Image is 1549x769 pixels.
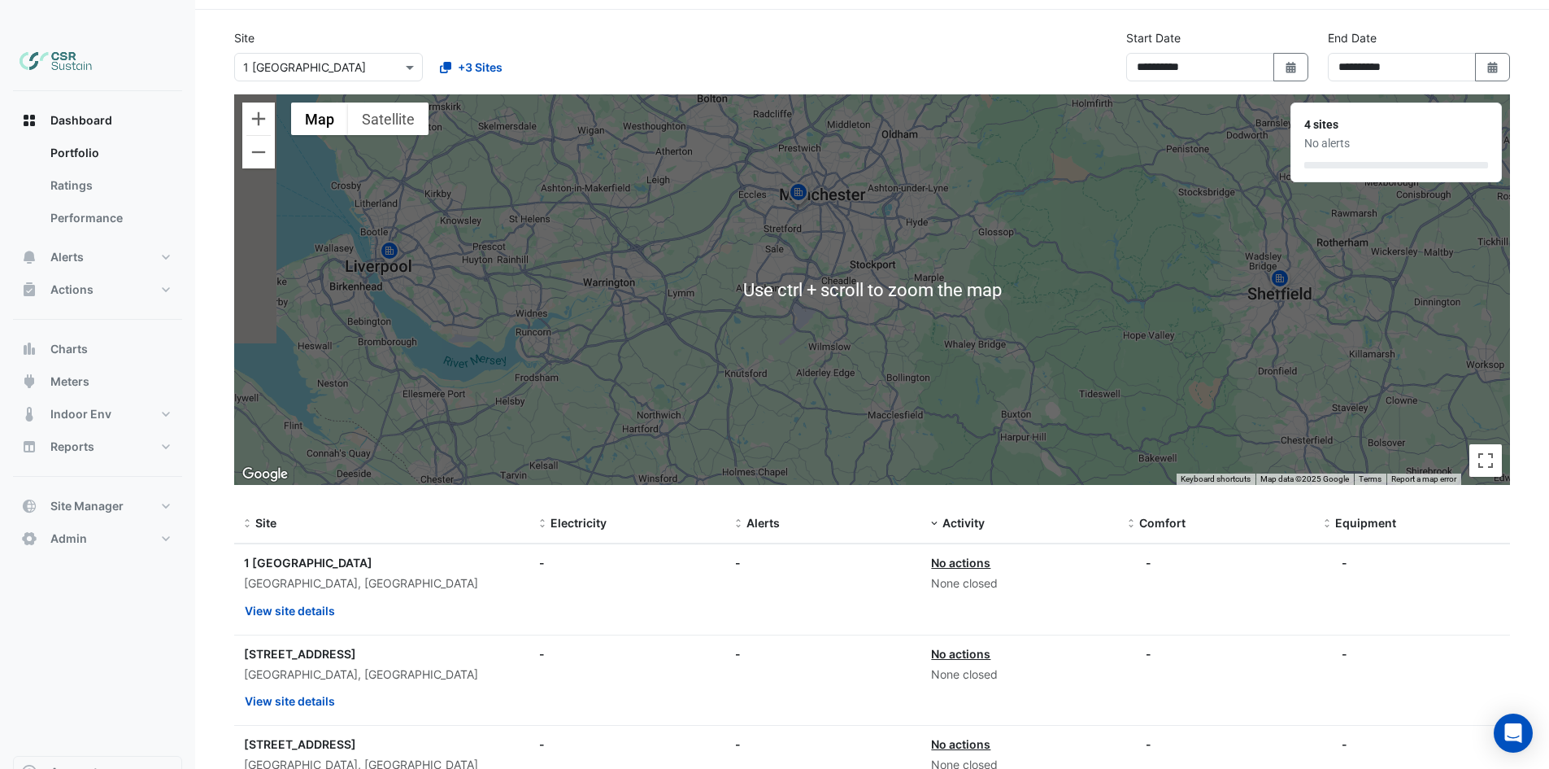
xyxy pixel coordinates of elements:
a: Report a map error [1391,474,1456,483]
button: Admin [13,522,182,555]
a: No actions [931,647,990,661]
div: 1 [GEOGRAPHIC_DATA] [244,554,520,571]
button: Keyboard shortcuts [1181,474,1251,485]
img: site-pin.svg [785,181,811,209]
span: Site [255,516,276,530]
label: End Date [1328,29,1377,46]
img: Company Logo [20,46,93,78]
div: - [1146,736,1151,753]
button: Actions [13,273,182,306]
a: No actions [931,556,990,570]
span: Map data ©2025 Google [1260,474,1349,483]
span: Meters [50,374,89,390]
img: site-pin.svg [1267,267,1293,295]
div: - [539,554,716,571]
app-icon: Charts [21,341,37,357]
div: None closed [931,666,1107,684]
app-icon: Reports [21,439,37,455]
app-icon: Alerts [21,249,37,265]
button: Toggle fullscreen view [1469,444,1502,477]
div: [GEOGRAPHIC_DATA], [GEOGRAPHIC_DATA] [244,575,520,593]
div: None closed [931,575,1107,593]
span: Reports [50,439,94,455]
img: Google [238,464,292,485]
div: [STREET_ADDRESS] [244,645,520,662]
span: Actions [50,282,94,298]
button: Alerts [13,241,182,273]
app-icon: Dashboard [21,112,37,129]
img: site-pin.svg [376,239,402,268]
app-icon: Actions [21,282,37,298]
div: - [735,736,912,753]
span: +3 Sites [458,59,503,76]
div: - [1146,554,1151,571]
span: Indoor Env [50,406,111,422]
button: Zoom in [242,103,275,135]
span: Dashboard [50,112,112,129]
span: Equipment [1335,516,1396,530]
a: Performance [37,202,182,234]
button: Site Manager [13,490,182,522]
a: Ratings [37,169,182,202]
div: - [1342,554,1347,571]
div: Dashboard [13,137,182,241]
app-icon: Admin [21,531,37,547]
div: - [539,645,716,662]
div: [STREET_ADDRESS] [244,736,520,753]
button: Dashboard [13,104,182,137]
button: Show street map [291,103,348,135]
app-icon: Meters [21,374,37,390]
app-icon: Indoor Env [21,406,37,422]
div: - [1146,645,1151,662]
button: +3 Sites [429,53,513,81]
div: No alerts [1304,135,1488,152]
button: Charts [13,333,182,365]
span: Comfort [1139,516,1186,530]
span: Activity [942,516,985,530]
button: Reports [13,430,182,463]
span: Charts [50,341,88,357]
span: Electricity [550,516,607,530]
a: No actions [931,737,990,751]
span: Alerts [746,516,780,530]
fa-icon: Select Date [1486,60,1500,74]
button: Indoor Env [13,398,182,430]
div: - [735,645,912,662]
span: Alerts [50,249,84,265]
fa-icon: Select Date [1284,60,1299,74]
div: - [539,736,716,753]
button: Show satellite imagery [348,103,429,135]
div: - [1342,645,1347,662]
button: View site details [244,687,336,715]
label: Site [234,29,255,46]
button: Zoom out [242,136,275,168]
label: Start Date [1126,29,1181,46]
span: Admin [50,531,87,547]
button: View site details [244,596,336,625]
div: 4 sites [1304,116,1488,133]
app-icon: Site Manager [21,498,37,514]
a: Terms [1359,474,1381,483]
span: Site Manager [50,498,124,514]
button: Meters [13,365,182,398]
div: - [735,554,912,571]
a: Portfolio [37,137,182,169]
div: [GEOGRAPHIC_DATA], [GEOGRAPHIC_DATA] [244,666,520,684]
div: Open Intercom Messenger [1494,714,1533,753]
div: - [1342,736,1347,753]
a: Open this area in Google Maps (opens a new window) [238,464,292,485]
